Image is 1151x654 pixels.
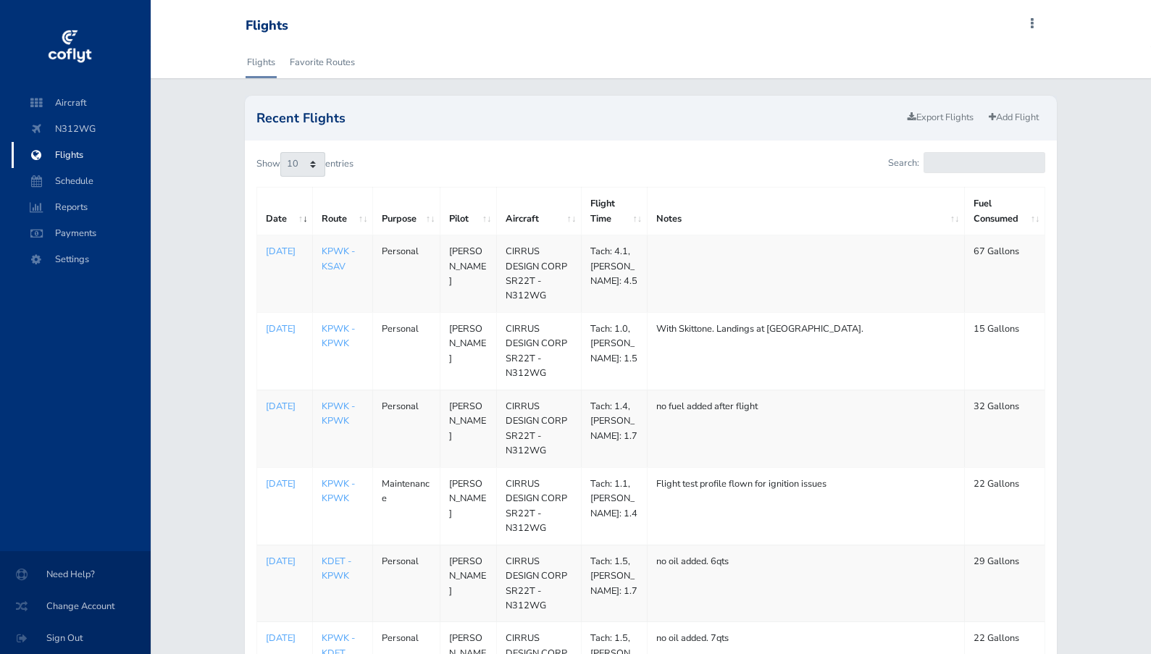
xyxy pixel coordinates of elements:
a: KPWK - KSAV [322,245,355,272]
td: Tach: 4.1, [PERSON_NAME]: 4.5 [581,235,647,313]
td: Maintenance [372,467,440,545]
span: Settings [26,246,136,272]
a: [DATE] [266,477,304,491]
td: [PERSON_NAME] [440,312,496,390]
th: Purpose: activate to sort column ascending [372,188,440,235]
h2: Recent Flights [256,112,901,125]
a: Export Flights [901,107,980,128]
td: CIRRUS DESIGN CORP SR22T - N312WG [496,390,581,467]
td: Personal [372,390,440,467]
a: KPWK - KPWK [322,400,355,427]
th: Notes: activate to sort column ascending [647,188,964,235]
span: N312WG [26,116,136,142]
td: [PERSON_NAME] [440,545,496,622]
td: CIRRUS DESIGN CORP SR22T - N312WG [496,312,581,390]
div: Flights [246,18,288,34]
td: Tach: 1.1, [PERSON_NAME]: 1.4 [581,467,647,545]
a: KPWK - KPWK [322,322,355,350]
a: [DATE] [266,322,304,336]
td: CIRRUS DESIGN CORP SR22T - N312WG [496,235,581,313]
span: Reports [26,194,136,220]
a: [DATE] [266,399,304,414]
th: Pilot: activate to sort column ascending [440,188,496,235]
td: With Skittone. Landings at [GEOGRAPHIC_DATA]. [647,312,964,390]
td: [PERSON_NAME] [440,467,496,545]
label: Show entries [256,152,353,177]
th: Flight Time: activate to sort column ascending [581,188,647,235]
img: coflyt logo [46,25,93,69]
td: CIRRUS DESIGN CORP SR22T - N312WG [496,545,581,622]
td: 32 Gallons [964,390,1045,467]
td: 22 Gallons [964,467,1045,545]
th: Fuel Consumed: activate to sort column ascending [964,188,1045,235]
th: Date: activate to sort column ascending [257,188,313,235]
td: no oil added. 6qts [647,545,964,622]
a: Add Flight [982,107,1045,128]
td: Personal [372,312,440,390]
span: Need Help? [17,561,133,587]
td: 29 Gallons [964,545,1045,622]
a: [DATE] [266,631,304,645]
a: KDET - KPWK [322,555,351,582]
span: Sign Out [17,625,133,651]
a: KPWK - KPWK [322,477,355,505]
span: Flights [26,142,136,168]
td: [PERSON_NAME] [440,390,496,467]
td: Flight test profile flown for ignition issues [647,467,964,545]
td: [PERSON_NAME] [440,235,496,313]
a: Flights [246,46,277,78]
th: Aircraft: activate to sort column ascending [496,188,581,235]
a: Favorite Routes [288,46,356,78]
span: Schedule [26,168,136,194]
a: [DATE] [266,244,304,259]
a: [DATE] [266,554,304,569]
td: 67 Gallons [964,235,1045,313]
label: Search: [888,152,1045,173]
td: Tach: 1.0, [PERSON_NAME]: 1.5 [581,312,647,390]
span: Payments [26,220,136,246]
td: Tach: 1.4, [PERSON_NAME]: 1.7 [581,390,647,467]
td: Personal [372,235,440,313]
td: 15 Gallons [964,312,1045,390]
td: CIRRUS DESIGN CORP SR22T - N312WG [496,467,581,545]
select: Showentries [280,152,325,177]
th: Route: activate to sort column ascending [313,188,373,235]
span: Change Account [17,593,133,619]
td: no fuel added after flight [647,390,964,467]
span: Aircraft [26,90,136,116]
input: Search: [924,152,1045,173]
td: Tach: 1.5, [PERSON_NAME]: 1.7 [581,545,647,622]
td: Personal [372,545,440,622]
